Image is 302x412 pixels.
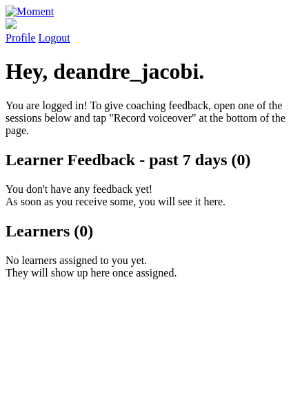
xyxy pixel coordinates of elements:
[6,18,17,29] img: default_avatar-b4e2223d03051bc43aaaccfb402a43260a3f17acc7fafc1603fdf008d6cba3c9.png
[6,222,296,241] h2: Learners (0)
[6,18,296,44] a: Profile
[39,32,70,44] a: Logout
[6,100,296,137] p: You are logged in! To give coaching feedback, open one of the sessions below and tap "Record voic...
[6,254,296,279] p: No learners assigned to you yet. They will show up here once assigned.
[6,183,296,208] p: You don't have any feedback yet! As soon as you receive some, you will see it here.
[6,6,54,18] img: Moment
[6,151,296,169] h2: Learner Feedback - past 7 days (0)
[6,59,296,84] h1: Hey, deandre_jacobi.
